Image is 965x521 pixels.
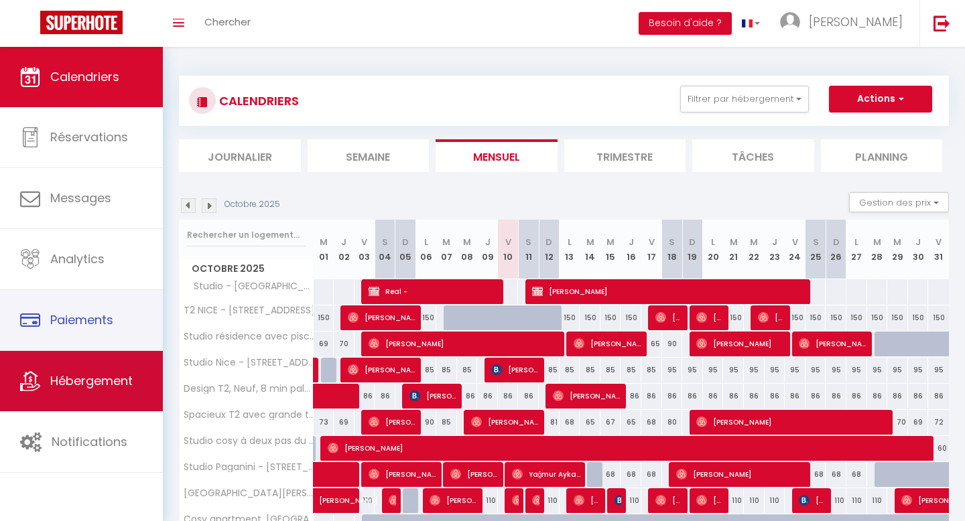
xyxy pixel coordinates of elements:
[696,409,890,435] span: [PERSON_NAME]
[621,305,641,330] div: 150
[457,220,478,279] th: 08
[846,488,867,513] div: 110
[568,236,572,248] abbr: L
[430,488,478,513] span: [PERSON_NAME]
[50,311,113,328] span: Paiements
[52,433,127,450] span: Notifications
[615,488,621,513] span: BIGOIN [PERSON_NAME]
[641,331,662,356] div: 65
[662,358,683,382] div: 95
[586,236,594,248] abbr: M
[662,410,683,435] div: 80
[477,220,498,279] th: 09
[180,259,313,279] span: Octobre 2025
[792,236,798,248] abbr: V
[375,220,395,279] th: 04
[723,358,744,382] div: 95
[765,358,785,382] div: 95
[655,305,683,330] span: [PERSON_NAME]
[846,220,867,279] th: 27
[867,384,888,408] div: 86
[621,462,641,487] div: 68
[409,383,458,408] span: [PERSON_NAME] [PERSON_NAME]
[369,461,438,487] span: [PERSON_NAME]
[518,220,539,279] th: 11
[539,410,560,435] div: 81
[676,461,808,487] span: [PERSON_NAME]
[442,236,450,248] abbr: M
[936,236,942,248] abbr: V
[179,139,301,172] li: Journalier
[463,236,471,248] abbr: M
[744,488,765,513] div: 110
[477,488,498,513] div: 110
[873,236,881,248] abbr: M
[711,236,715,248] abbr: L
[560,358,580,382] div: 85
[539,220,560,279] th: 12
[395,220,416,279] th: 05
[334,410,355,435] div: 69
[928,305,949,330] div: 150
[806,305,826,330] div: 150
[553,383,622,408] span: [PERSON_NAME]
[369,279,500,304] span: Real -
[662,384,683,408] div: 86
[641,462,662,487] div: 68
[799,488,826,513] span: [PERSON_NAME]
[928,220,949,279] th: 31
[826,305,846,330] div: 150
[846,462,867,487] div: 68
[758,305,785,330] span: [PERSON_NAME]
[826,462,846,487] div: 68
[887,220,908,279] th: 29
[341,236,346,248] abbr: J
[314,220,334,279] th: 01
[182,358,316,368] span: Studio Nice - [STREET_ADDRESS]
[314,305,334,330] div: 150
[826,384,846,408] div: 86
[224,198,280,211] p: Octobre 2025
[621,410,641,435] div: 65
[696,331,786,356] span: [PERSON_NAME]
[915,236,921,248] abbr: J
[564,139,686,172] li: Trimestre
[692,139,814,172] li: Tâches
[600,220,621,279] th: 15
[833,236,840,248] abbr: D
[908,384,929,408] div: 86
[182,410,316,420] span: Spacieux T2 avec grande terrasse
[436,358,457,382] div: 85
[730,236,738,248] abbr: M
[560,410,580,435] div: 68
[772,236,777,248] abbr: J
[799,331,868,356] span: [PERSON_NAME]
[680,86,809,113] button: Filtrer par hébergement
[40,11,123,34] img: Super Booking
[580,220,600,279] th: 14
[641,358,662,382] div: 85
[424,236,428,248] abbr: L
[348,357,417,382] span: [PERSON_NAME]
[532,279,809,304] span: [PERSON_NAME]
[669,236,675,248] abbr: S
[806,462,826,487] div: 68
[696,488,724,513] span: [PERSON_NAME]
[806,358,826,382] div: 95
[182,384,316,394] span: Design T2, Neuf, 8 min palais/plages, Parking
[744,384,765,408] div: 86
[348,305,417,330] span: [PERSON_NAME]
[600,462,621,487] div: 68
[382,236,388,248] abbr: S
[723,488,744,513] div: 110
[703,358,724,382] div: 95
[600,305,621,330] div: 150
[649,236,655,248] abbr: V
[703,220,724,279] th: 20
[539,488,560,513] div: 110
[574,488,601,513] span: [PERSON_NAME]
[600,410,621,435] div: 67
[319,481,381,506] span: [PERSON_NAME]
[887,384,908,408] div: 86
[182,279,316,294] span: Studio - [GEOGRAPHIC_DATA]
